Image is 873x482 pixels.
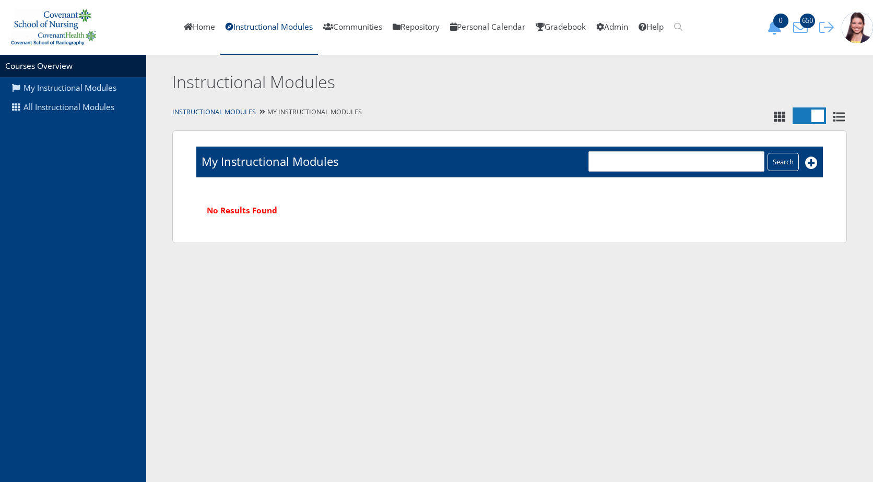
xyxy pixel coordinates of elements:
[172,70,698,94] h2: Instructional Modules
[5,61,73,71] a: Courses Overview
[831,111,847,123] i: List
[842,12,873,43] img: 1943_125_125.jpg
[800,14,815,28] span: 650
[768,153,799,171] input: Search
[772,111,787,123] i: Tile
[763,20,789,35] button: 0
[773,14,788,28] span: 0
[805,156,818,169] i: Add New
[202,153,338,170] h1: My Instructional Modules
[172,107,256,116] a: Instructional Modules
[146,105,873,120] div: My Instructional Modules
[196,194,823,227] div: No Results Found
[789,20,816,35] button: 650
[763,21,789,32] a: 0
[789,21,816,32] a: 650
